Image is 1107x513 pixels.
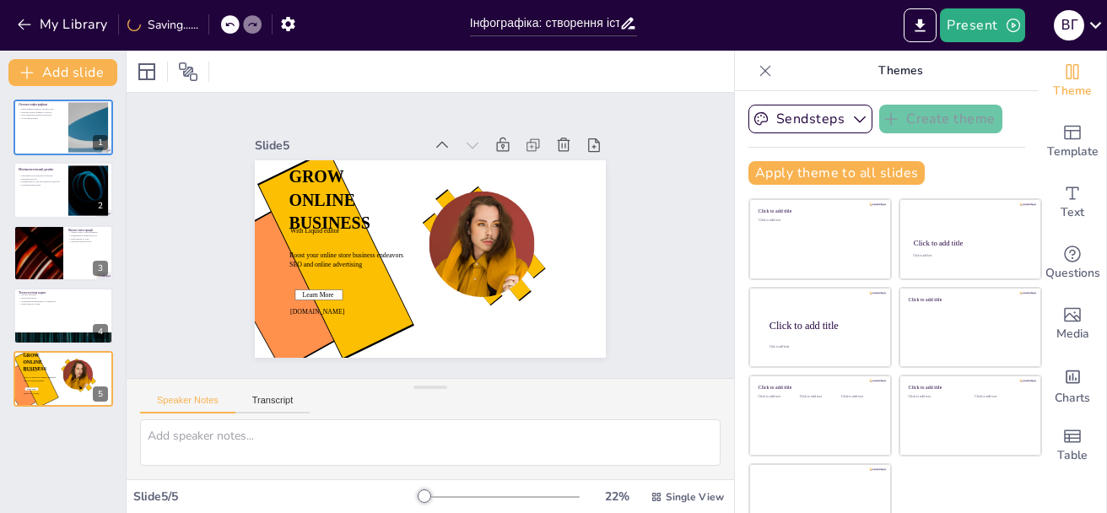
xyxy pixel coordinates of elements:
[19,290,108,295] p: Технологічна карта
[290,308,344,316] span: [DOMAIN_NAME]
[19,303,108,306] p: Орієнтація на учнів
[1039,415,1106,476] div: Add a table
[68,234,108,237] p: Підвищення зацікавленості
[975,395,1028,399] div: Click to add text
[666,490,724,504] span: Single View
[1039,51,1106,111] div: Change the overall theme
[13,11,115,38] button: My Library
[303,291,334,299] span: Learn More
[909,385,1029,391] div: Click to add title
[748,161,925,185] button: Apply theme to all slides
[1045,264,1100,283] span: Questions
[289,167,370,233] span: GROW ONLINE BUSINESS
[13,351,113,407] div: 5
[19,177,63,181] p: Вільний простір
[19,117,63,121] p: Сучасний дизайн
[19,297,108,300] p: Візуальні кроки
[904,8,937,42] button: Export to PowerPoint
[8,59,117,86] button: Add slide
[1057,446,1088,465] span: Table
[178,62,198,82] span: Position
[19,300,108,303] p: Підвищення ефективності навчання
[93,261,108,276] div: 3
[1047,143,1099,161] span: Template
[19,183,63,186] p: Оптимальний підхід
[841,395,879,399] div: Click to add text
[909,296,1029,302] div: Click to add title
[19,108,63,111] p: Інфографіка спрощує складні дані
[13,288,113,343] div: 4
[800,395,838,399] div: Click to add text
[19,102,63,107] p: Основи інфографіки
[913,255,1025,258] div: Click to add text
[759,395,796,399] div: Click to add text
[13,225,113,281] div: 3
[19,180,63,183] p: Привабливість для молодіжної аудиторії
[27,388,36,390] span: Learn More
[19,111,63,114] p: Використання графіки та іконок
[597,489,637,505] div: 22 %
[13,100,113,155] div: 1
[1039,172,1106,233] div: Add text boxes
[93,386,108,402] div: 5
[140,395,235,413] button: Speaker Notes
[19,114,63,117] p: Залучення молодіжної аудиторії
[1054,8,1084,42] button: В Г
[93,198,108,213] div: 2
[748,105,872,133] button: Sendsteps
[290,227,339,235] span: With Liquid editor
[909,395,962,399] div: Click to add text
[470,11,620,35] input: Insert title
[13,162,113,218] div: 2
[769,319,877,331] div: Click to add title
[24,392,39,394] span: [DOMAIN_NAME]
[759,208,879,214] div: Click to add title
[24,376,56,381] span: Boost your online store business endeavors SEO and online advertising
[127,17,198,33] div: Saving......
[1039,294,1106,354] div: Add images, graphics, shapes or video
[289,251,403,268] span: Boost your online store business endeavors SEO and online advertising
[759,385,879,391] div: Click to add title
[133,489,418,505] div: Slide 5 / 5
[1061,203,1084,222] span: Text
[68,237,108,240] p: Відповідність темі
[93,324,108,339] div: 4
[769,345,876,348] div: Click to add body
[19,166,63,171] p: Мінімалістичний дизайн
[68,240,108,244] p: Використання іконок
[68,231,108,235] p: Заміна тексту ілюстраціями
[19,174,63,177] p: Світлий фон та акцентні кольори
[93,135,108,150] div: 1
[914,239,1026,247] div: Click to add title
[940,8,1024,42] button: Present
[19,294,108,297] p: Зручна таблиця
[68,228,108,233] p: Якісні ілюстрації
[23,353,46,371] span: GROW ONLINE BUSINESS
[1054,10,1084,40] div: В Г
[1056,325,1089,343] span: Media
[24,370,38,371] span: With Liquid editor
[235,395,310,413] button: Transcript
[133,58,160,85] div: Layout
[759,219,879,223] div: Click to add text
[255,138,424,154] div: Slide 5
[1053,82,1092,100] span: Theme
[1039,354,1106,415] div: Add charts and graphs
[779,51,1022,91] p: Themes
[1039,233,1106,294] div: Get real-time input from your audience
[1055,389,1090,408] span: Charts
[879,105,1002,133] button: Create theme
[1039,111,1106,172] div: Add ready made slides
